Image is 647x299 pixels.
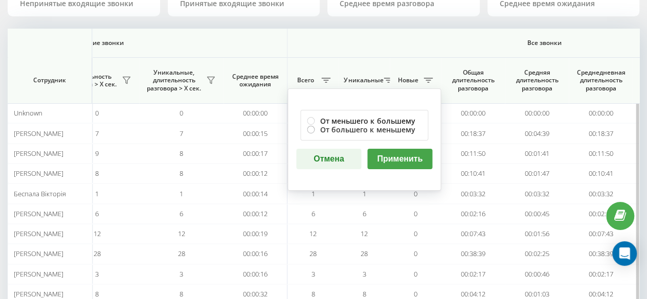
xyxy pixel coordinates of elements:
span: 6 [180,209,183,218]
td: 00:01:41 [505,144,569,164]
span: 28 [361,249,368,258]
td: 00:10:41 [441,164,505,183]
span: 0 [414,269,417,279]
span: [PERSON_NAME] [13,269,63,279]
td: 00:04:39 [505,123,569,143]
span: 12 [309,229,317,238]
span: 0 [414,189,417,198]
div: Open Intercom Messenger [612,241,637,266]
span: 3 [95,269,99,279]
td: 00:00:12 [224,204,287,224]
span: 28 [309,249,317,258]
td: 00:00:00 [441,103,505,123]
span: Сотрудник [16,76,83,84]
span: 7 [95,129,99,138]
td: 00:02:25 [505,244,569,264]
td: 00:03:32 [505,183,569,203]
span: 3 [180,269,183,279]
span: Среднее время ожидания [231,73,279,88]
td: 00:00:46 [505,264,569,284]
span: 8 [311,289,315,298]
td: 00:07:43 [441,224,505,244]
td: 00:02:16 [441,204,505,224]
span: 1 [180,189,183,198]
td: 00:03:32 [441,183,505,203]
span: Средняя длительность разговора [512,68,561,93]
td: 00:38:39 [569,244,633,264]
span: 6 [95,209,99,218]
span: [PERSON_NAME] [13,229,63,238]
td: 00:01:56 [505,224,569,244]
span: 0 [414,209,417,218]
span: 7 [180,129,183,138]
span: [PERSON_NAME] [13,249,63,258]
span: 8 [180,169,183,178]
span: 3 [311,269,315,279]
td: 00:07:43 [569,224,633,244]
td: 00:00:00 [505,103,569,123]
span: 12 [361,229,368,238]
span: 28 [178,249,185,258]
td: 00:00:14 [224,183,287,203]
td: 00:00:15 [224,123,287,143]
span: 12 [178,229,185,238]
button: Применить [367,149,432,169]
button: Отмена [296,149,361,169]
span: Новые [395,76,420,84]
span: [PERSON_NAME] [13,209,63,218]
td: 00:00:00 [569,103,633,123]
span: 0 [414,229,417,238]
span: Уникальные [344,76,381,84]
span: Беспала Вікторія [13,189,65,198]
td: 00:00:17 [224,144,287,164]
span: 8 [95,169,99,178]
span: 8 [363,289,366,298]
td: 00:00:00 [224,103,287,123]
span: 0 [414,289,417,298]
span: 3 [363,269,366,279]
span: Среднедневная длительность разговора [576,68,625,93]
span: [PERSON_NAME] [13,289,63,298]
span: Unknown [13,108,42,118]
span: 1 [311,189,315,198]
span: 0 [95,108,99,118]
td: 00:00:12 [224,164,287,183]
td: 00:18:37 [441,123,505,143]
span: 6 [311,209,315,218]
td: 00:02:16 [569,204,633,224]
span: 8 [180,289,183,298]
td: 00:00:16 [224,264,287,284]
span: Общая длительность разговора [449,68,497,93]
span: Уникальные, длительность разговора > Х сек. [144,68,203,93]
span: [PERSON_NAME] [13,129,63,138]
label: От большего к меньшему [307,125,421,134]
label: От меньшего к большему [307,117,421,125]
td: 00:18:37 [569,123,633,143]
span: 1 [95,189,99,198]
span: 28 [94,249,101,258]
td: 00:11:50 [441,144,505,164]
span: 8 [180,149,183,158]
span: 8 [95,289,99,298]
span: 9 [95,149,99,158]
span: 1 [363,189,366,198]
td: 00:00:19 [224,224,287,244]
span: 6 [363,209,366,218]
td: 00:01:47 [505,164,569,183]
td: 00:02:17 [441,264,505,284]
td: 00:10:41 [569,164,633,183]
td: 00:00:45 [505,204,569,224]
span: Всего [293,76,318,84]
span: 0 [414,249,417,258]
span: [PERSON_NAME] [13,169,63,178]
td: 00:03:32 [569,183,633,203]
td: 00:38:39 [441,244,505,264]
span: 12 [94,229,101,238]
td: 00:00:16 [224,244,287,264]
td: 00:02:17 [569,264,633,284]
td: 00:11:50 [569,144,633,164]
span: 0 [180,108,183,118]
span: [PERSON_NAME] [13,149,63,158]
